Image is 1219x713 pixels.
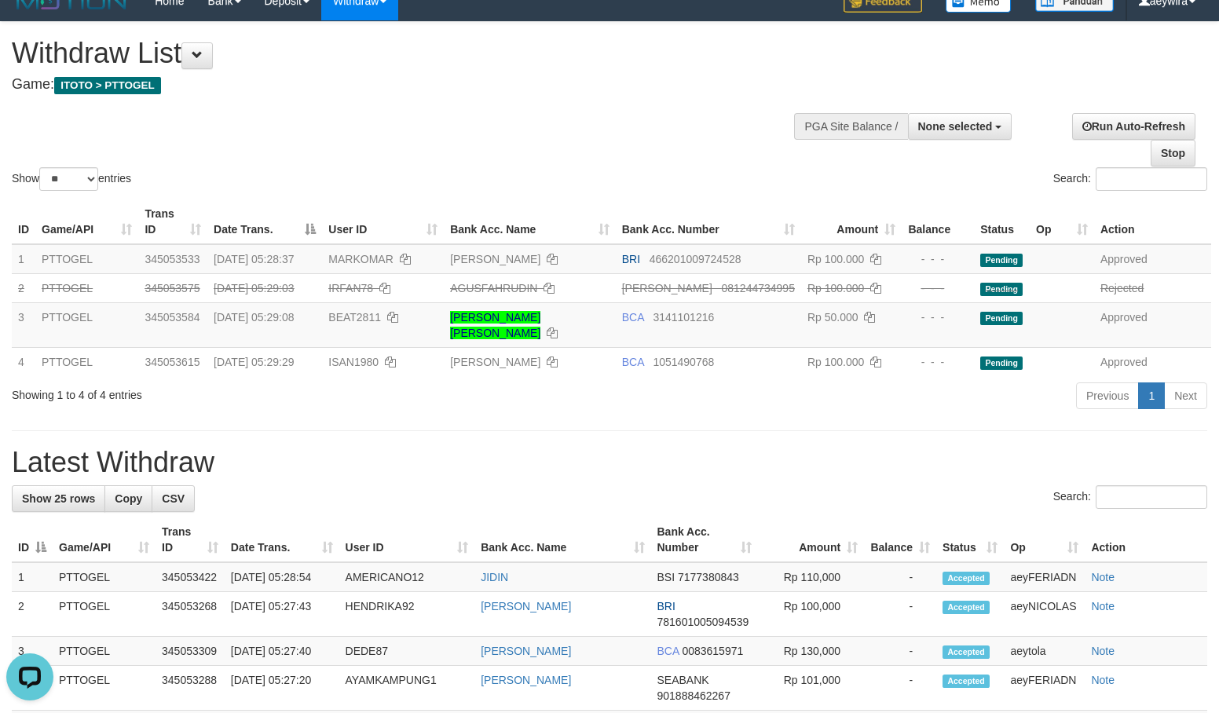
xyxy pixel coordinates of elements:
[225,517,339,562] th: Date Trans.: activate to sort column ascending
[908,309,968,325] div: - - -
[104,485,152,512] a: Copy
[980,254,1023,267] span: Pending
[145,253,200,265] span: 345053533
[1004,637,1085,666] td: aeytola
[481,600,571,612] a: [PERSON_NAME]
[156,592,225,637] td: 345053268
[622,282,712,294] span: [PERSON_NAME]
[450,253,540,265] a: [PERSON_NAME]
[1076,382,1139,409] a: Previous
[943,572,990,585] span: Accepted
[450,282,537,294] a: AGUSFAHRUDIN
[156,666,225,711] td: 345053288
[1085,517,1207,562] th: Action
[12,637,53,666] td: 3
[864,562,936,592] td: -
[653,356,714,368] span: Copy 1051490768 to clipboard
[12,447,1207,478] h1: Latest Withdraw
[1094,244,1211,274] td: Approved
[339,637,475,666] td: DEDE87
[974,199,1030,244] th: Status
[339,666,475,711] td: AYAMKAMPUNG1
[138,199,207,244] th: Trans ID: activate to sort column ascending
[943,645,990,659] span: Accepted
[678,571,739,583] span: Copy 7177380843 to clipboard
[657,689,730,702] span: Copy 901888462267 to clipboard
[1004,562,1085,592] td: aeyFERIADN
[339,592,475,637] td: HENDRIKA92
[616,199,801,244] th: Bank Acc. Number: activate to sort column ascending
[908,280,968,296] div: - - -
[1138,382,1165,409] a: 1
[12,485,105,512] a: Show 25 rows
[35,244,138,274] td: PTTOGEL
[1004,592,1085,637] td: aeyNICOLAS
[481,645,571,657] a: [PERSON_NAME]
[328,253,393,265] span: MARKOMAR
[622,356,644,368] span: BCA
[864,666,936,711] td: -
[1004,517,1085,562] th: Op: activate to sort column ascending
[162,492,185,505] span: CSV
[758,592,864,637] td: Rp 100,000
[936,517,1004,562] th: Status: activate to sort column ascending
[1094,199,1211,244] th: Action
[902,199,974,244] th: Balance
[801,199,902,244] th: Amount: activate to sort column ascending
[1091,645,1115,657] a: Note
[115,492,142,505] span: Copy
[1004,666,1085,711] td: aeyFERIADN
[214,311,294,324] span: [DATE] 05:29:08
[1094,302,1211,347] td: Approved
[807,311,858,324] span: Rp 50.000
[12,38,797,69] h1: Withdraw List
[651,517,759,562] th: Bank Acc. Number: activate to sort column ascending
[450,356,540,368] a: [PERSON_NAME]
[1096,485,1207,509] input: Search:
[980,283,1023,296] span: Pending
[12,199,35,244] th: ID
[6,6,53,53] button: Open LiveChat chat widget
[339,517,475,562] th: User ID: activate to sort column ascending
[1091,674,1115,686] a: Note
[53,666,156,711] td: PTTOGEL
[481,674,571,686] a: [PERSON_NAME]
[908,113,1012,140] button: None selected
[1096,167,1207,191] input: Search:
[1053,485,1207,509] label: Search:
[225,592,339,637] td: [DATE] 05:27:43
[53,562,156,592] td: PTTOGEL
[1094,273,1211,302] td: Rejected
[444,199,616,244] th: Bank Acc. Name: activate to sort column ascending
[657,674,709,686] span: SEABANK
[12,302,35,347] td: 3
[328,282,373,294] span: IRFAN78
[145,311,200,324] span: 345053584
[328,311,381,324] span: BEAT2811
[653,311,714,324] span: Copy 3141101216 to clipboard
[682,645,743,657] span: Copy 0083615971 to clipboard
[35,199,138,244] th: Game/API: activate to sort column ascending
[980,312,1023,325] span: Pending
[864,517,936,562] th: Balance: activate to sort column ascending
[622,253,640,265] span: BRI
[864,592,936,637] td: -
[758,666,864,711] td: Rp 101,000
[12,381,496,403] div: Showing 1 to 4 of 4 entries
[1164,382,1207,409] a: Next
[474,517,650,562] th: Bank Acc. Name: activate to sort column ascending
[156,637,225,666] td: 345053309
[1151,140,1195,166] a: Stop
[481,571,508,583] a: JIDIN
[450,311,540,339] a: [PERSON_NAME] [PERSON_NAME]
[722,282,795,294] span: Copy 081244734995 to clipboard
[328,356,379,368] span: ISAN1980
[943,601,990,614] span: Accepted
[657,600,675,612] span: BRI
[225,666,339,711] td: [DATE] 05:27:20
[12,244,35,274] td: 1
[322,199,444,244] th: User ID: activate to sort column ascending
[943,675,990,688] span: Accepted
[1091,600,1115,612] a: Note
[908,354,968,370] div: - - -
